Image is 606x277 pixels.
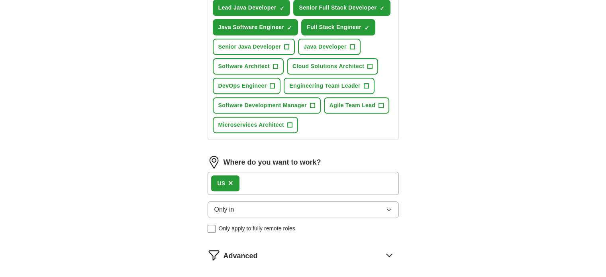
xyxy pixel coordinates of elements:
[208,249,220,261] img: filter
[214,205,234,214] span: Only in
[324,97,389,114] button: Agile Team Lead
[213,58,284,75] button: Software Architect
[224,251,258,261] span: Advanced
[218,82,267,90] span: DevOps Engineer
[219,224,295,233] span: Only apply to fully remote roles
[218,179,225,188] div: US
[218,23,284,31] span: Java Software Engineer
[365,25,369,31] span: ✓
[304,43,347,51] span: Java Developer
[329,101,375,110] span: Agile Team Lead
[208,156,220,169] img: location.png
[208,201,399,218] button: Only in
[301,19,375,35] button: Full Stack Engineer✓
[279,5,284,12] span: ✓
[380,5,384,12] span: ✓
[213,39,295,55] button: Senior Java Developer
[287,58,378,75] button: Cloud Solutions Architect
[292,62,364,71] span: Cloud Solutions Architect
[218,43,281,51] span: Senior Java Developer
[224,157,321,168] label: Where do you want to work?
[208,225,216,233] input: Only apply to fully remote roles
[213,19,298,35] button: Java Software Engineer✓
[218,121,284,129] span: Microservices Architect
[213,117,298,133] button: Microservices Architect
[298,39,361,55] button: Java Developer
[228,179,233,187] span: ×
[213,78,281,94] button: DevOps Engineer
[299,4,377,12] span: Senior Full Stack Developer
[228,177,233,189] button: ×
[287,25,292,31] span: ✓
[289,82,360,90] span: Engineering Team Leader
[307,23,361,31] span: Full Stack Engineer
[218,101,307,110] span: Software Development Manager
[213,97,321,114] button: Software Development Manager
[218,4,277,12] span: Lead Java Developer
[284,78,374,94] button: Engineering Team Leader
[218,62,270,71] span: Software Architect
